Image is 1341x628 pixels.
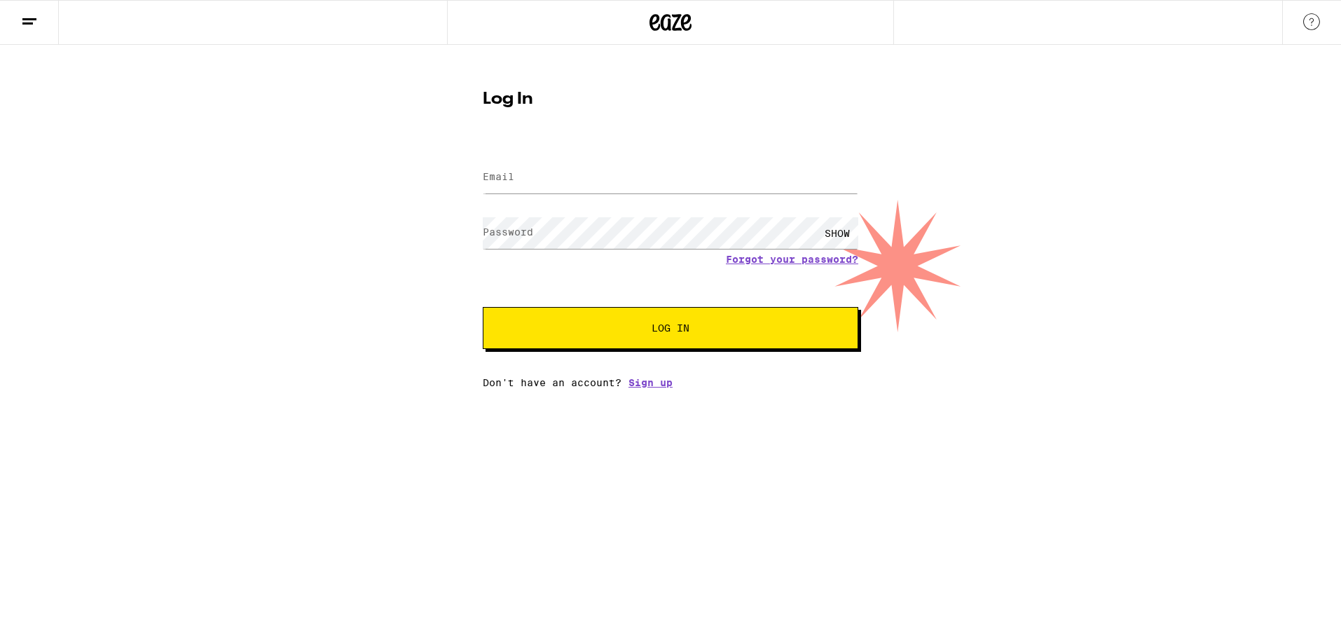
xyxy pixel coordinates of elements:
span: Log In [652,323,689,333]
label: Password [483,226,533,238]
div: SHOW [816,217,858,249]
button: Log In [483,307,858,349]
div: Don't have an account? [483,377,858,388]
input: Email [483,162,858,193]
h1: Log In [483,91,858,108]
a: Forgot your password? [726,254,858,265]
a: Sign up [628,377,673,388]
label: Email [483,171,514,182]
